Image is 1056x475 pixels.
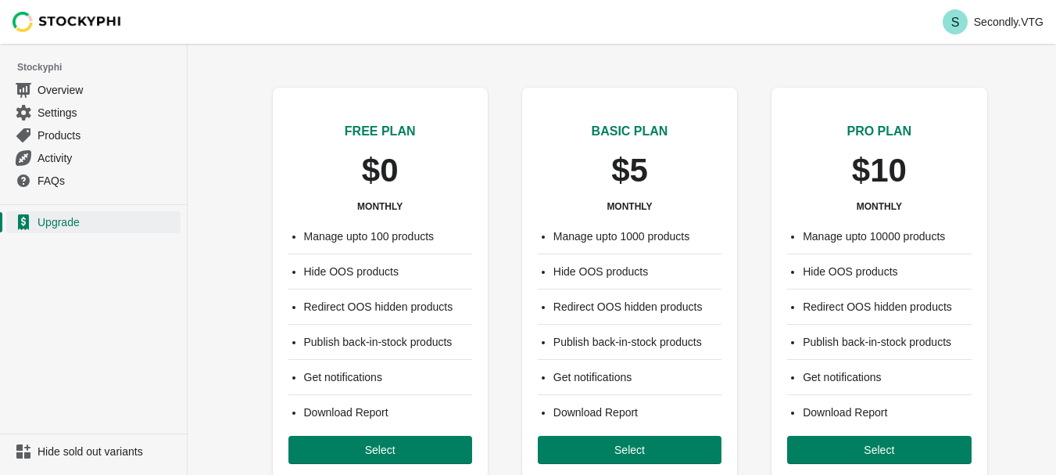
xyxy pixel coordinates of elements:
li: Redirect OOS hidden products [304,299,472,315]
li: Publish back-in-stock products [803,334,971,350]
li: Redirect OOS hidden products [553,299,721,315]
span: PRO PLAN [847,124,911,138]
a: FAQs [6,169,181,192]
span: FREE PLAN [345,124,416,138]
h3: MONTHLY [357,200,403,213]
li: Manage upto 10000 products [803,229,971,244]
span: Hide sold out variants [38,444,177,459]
li: Get notifications [304,369,472,385]
span: Settings [38,105,177,121]
span: FAQs [38,173,177,189]
li: Hide OOS products [304,264,472,279]
li: Manage upto 100 products [304,229,472,244]
p: $10 [852,153,907,188]
span: Upgrade [38,214,177,230]
h3: MONTHLY [857,200,902,213]
a: Products [6,124,181,146]
li: Download Report [553,405,721,420]
button: Avatar with initials SSecondly.VTG [936,6,1050,38]
button: Select [288,436,472,464]
li: Get notifications [803,369,971,385]
a: Settings [6,101,181,124]
img: Stockyphi [13,12,122,32]
li: Hide OOS products [553,264,721,279]
li: Publish back-in-stock products [553,334,721,350]
span: Select [614,444,645,456]
span: Select [864,444,894,456]
a: Upgrade [6,211,181,233]
span: Products [38,128,177,143]
li: Manage upto 1000 products [553,229,721,244]
li: Get notifications [553,369,721,385]
li: Publish back-in-stock products [304,334,472,350]
li: Redirect OOS hidden products [803,299,971,315]
li: Hide OOS products [803,264,971,279]
p: $5 [611,153,648,188]
text: S [950,16,959,29]
span: Select [365,444,396,456]
span: Avatar with initials S [943,9,968,34]
span: Stockyphi [17,59,187,75]
li: Download Report [304,405,472,420]
p: $0 [362,153,399,188]
li: Download Report [803,405,971,420]
a: Overview [6,78,181,101]
span: Activity [38,150,177,166]
a: Activity [6,146,181,169]
a: Hide sold out variants [6,441,181,462]
button: Select [787,436,971,464]
button: Select [538,436,721,464]
span: BASIC PLAN [592,124,668,138]
h3: MONTHLY [607,200,652,213]
span: Overview [38,82,177,98]
p: Secondly.VTG [974,16,1043,28]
